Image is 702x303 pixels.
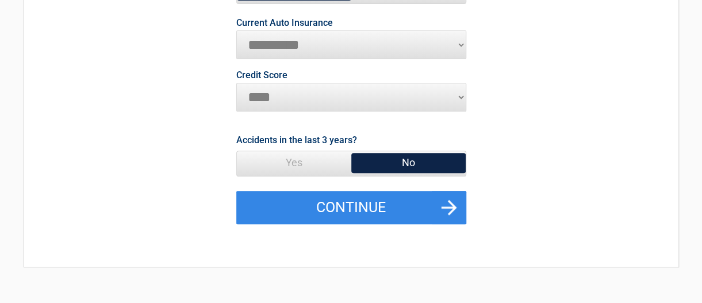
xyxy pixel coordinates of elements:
span: Yes [237,151,351,174]
label: Current Auto Insurance [236,18,333,28]
label: Credit Score [236,71,287,80]
label: Accidents in the last 3 years? [236,132,357,148]
span: No [351,151,466,174]
button: Continue [236,191,466,224]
